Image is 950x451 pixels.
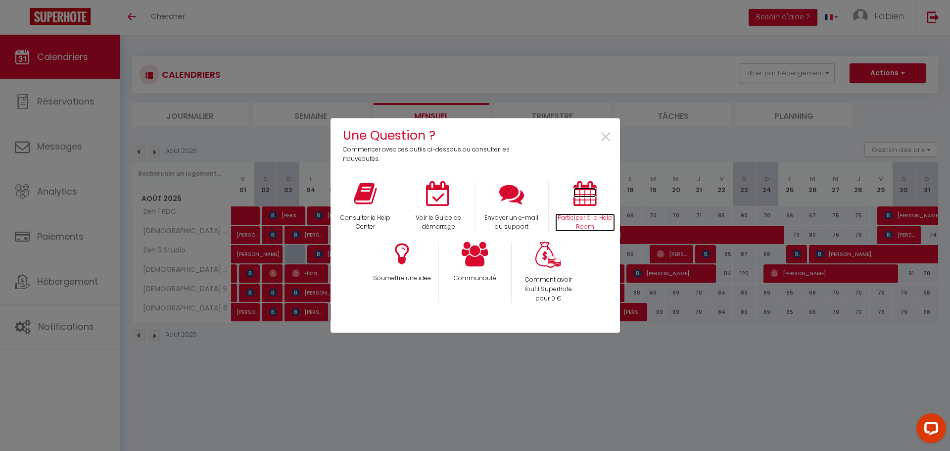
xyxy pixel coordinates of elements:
p: Soumettre une idee [372,274,432,283]
p: Commencer avec ces outils ci-dessous ou consulter les nouveautés. [343,145,517,164]
h4: Une Question ? [343,126,517,145]
p: Participer à la Help Room [555,213,615,232]
p: Voir le Guide de démarrage [409,213,468,232]
p: Comment avoir l'outil SuperHote pour 0 € [519,275,578,303]
p: Envoyer un e-mail au support [481,213,542,232]
iframe: LiveChat chat widget [908,409,950,451]
button: Close [599,126,613,149]
img: Money bag [535,242,561,268]
p: Communauté [445,274,505,283]
p: Consulter le Help Center [335,213,396,232]
span: × [599,122,613,153]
